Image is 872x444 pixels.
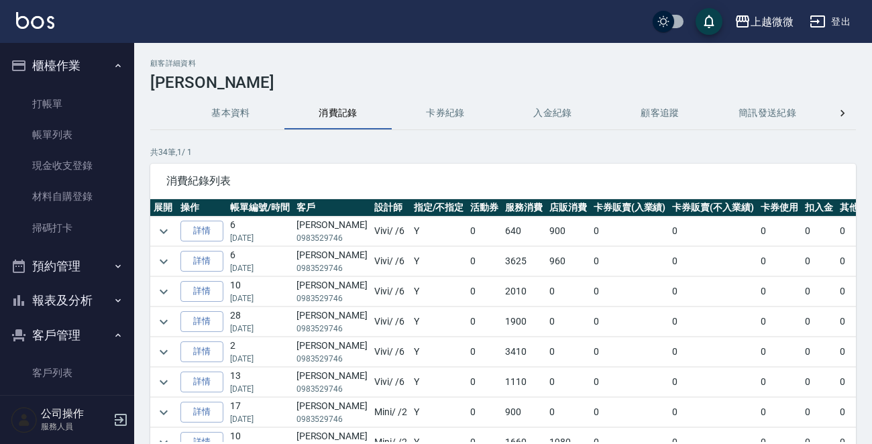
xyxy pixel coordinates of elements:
[154,221,174,241] button: expand row
[371,247,411,276] td: Vivi / /6
[467,217,502,246] td: 0
[757,247,802,276] td: 0
[802,307,836,337] td: 0
[502,398,546,427] td: 900
[802,217,836,246] td: 0
[751,13,794,30] div: 上越微微
[546,307,590,337] td: 0
[293,337,371,367] td: [PERSON_NAME]
[502,307,546,337] td: 1900
[499,97,606,129] button: 入金紀錄
[180,402,223,423] a: 詳情
[230,383,290,395] p: [DATE]
[714,97,821,129] button: 簡訊發送紀錄
[411,277,468,307] td: Y
[590,337,669,367] td: 0
[411,199,468,217] th: 指定/不指定
[11,406,38,433] img: Person
[5,150,129,181] a: 現金收支登錄
[590,247,669,276] td: 0
[371,199,411,217] th: 設計師
[757,199,802,217] th: 卡券使用
[757,398,802,427] td: 0
[411,368,468,397] td: Y
[16,12,54,29] img: Logo
[227,337,293,367] td: 2
[41,421,109,433] p: 服務人員
[180,251,223,272] a: 詳情
[227,368,293,397] td: 13
[757,307,802,337] td: 0
[669,247,757,276] td: 0
[150,146,856,158] p: 共 34 筆, 1 / 1
[669,337,757,367] td: 0
[502,199,546,217] th: 服務消費
[296,353,368,365] p: 0983529746
[606,97,714,129] button: 顧客追蹤
[293,277,371,307] td: [PERSON_NAME]
[230,353,290,365] p: [DATE]
[411,217,468,246] td: Y
[502,277,546,307] td: 2010
[546,368,590,397] td: 0
[696,8,722,35] button: save
[546,199,590,217] th: 店販消費
[467,307,502,337] td: 0
[669,277,757,307] td: 0
[296,232,368,244] p: 0983529746
[5,213,129,243] a: 掃碼打卡
[180,341,223,362] a: 詳情
[669,199,757,217] th: 卡券販賣(不入業績)
[154,282,174,302] button: expand row
[802,199,836,217] th: 扣入金
[227,307,293,337] td: 28
[296,262,368,274] p: 0983529746
[293,199,371,217] th: 客戶
[230,262,290,274] p: [DATE]
[180,372,223,392] a: 詳情
[590,398,669,427] td: 0
[802,368,836,397] td: 0
[371,307,411,337] td: Vivi / /6
[296,323,368,335] p: 0983529746
[467,337,502,367] td: 0
[467,398,502,427] td: 0
[371,277,411,307] td: Vivi / /6
[411,307,468,337] td: Y
[590,368,669,397] td: 0
[371,398,411,427] td: Mini / /2
[802,398,836,427] td: 0
[5,119,129,150] a: 帳單列表
[502,368,546,397] td: 1110
[371,337,411,367] td: Vivi / /6
[293,307,371,337] td: [PERSON_NAME]
[293,368,371,397] td: [PERSON_NAME]
[669,368,757,397] td: 0
[392,97,499,129] button: 卡券紀錄
[502,217,546,246] td: 640
[757,277,802,307] td: 0
[802,247,836,276] td: 0
[467,368,502,397] td: 0
[802,337,836,367] td: 0
[227,199,293,217] th: 帳單編號/時間
[5,249,129,284] button: 預約管理
[371,217,411,246] td: Vivi / /6
[227,217,293,246] td: 6
[802,277,836,307] td: 0
[230,323,290,335] p: [DATE]
[180,311,223,332] a: 詳情
[590,307,669,337] td: 0
[150,59,856,68] h2: 顧客詳細資料
[5,89,129,119] a: 打帳單
[669,398,757,427] td: 0
[467,199,502,217] th: 活動券
[230,232,290,244] p: [DATE]
[177,199,227,217] th: 操作
[669,217,757,246] td: 0
[230,413,290,425] p: [DATE]
[150,73,856,92] h3: [PERSON_NAME]
[166,174,840,188] span: 消費紀錄列表
[546,247,590,276] td: 960
[154,402,174,423] button: expand row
